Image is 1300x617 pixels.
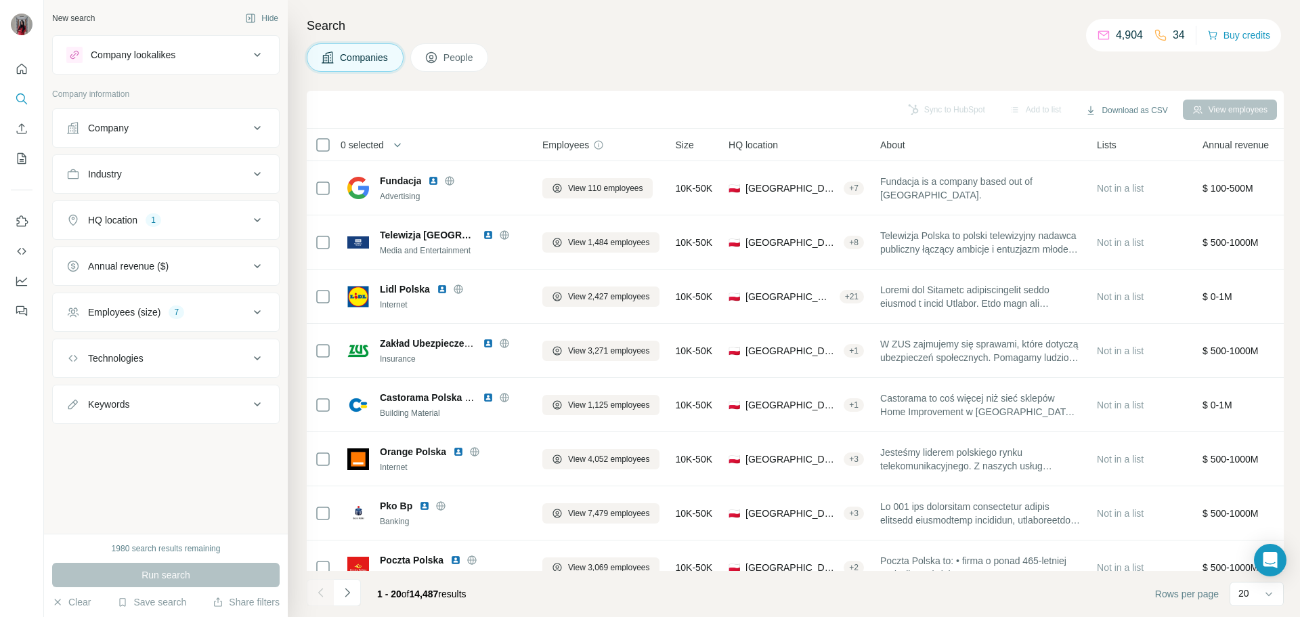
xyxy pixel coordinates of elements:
img: Logo of Orange Polska [347,448,369,470]
div: + 1 [844,399,864,411]
button: View 7,479 employees [542,503,659,524]
span: View 3,069 employees [568,561,650,574]
span: Not in a list [1097,562,1144,573]
button: View 1,484 employees [542,232,659,253]
div: + 21 [840,291,864,303]
span: 10K-50K [676,398,712,412]
div: + 3 [844,453,864,465]
span: 10K-50K [676,561,712,574]
button: Dashboard [11,269,32,293]
img: LinkedIn logo [419,501,430,511]
span: $ 100-500M [1202,183,1253,194]
button: View 2,427 employees [542,286,659,307]
span: Not in a list [1097,345,1144,356]
span: Castorama Polska Sp z o.o. [380,392,504,403]
div: Keywords [88,398,129,411]
img: LinkedIn logo [483,338,494,349]
span: 14,487 [410,589,439,599]
button: Keywords [53,388,279,421]
div: Company [88,121,129,135]
span: Fundacja [380,174,421,188]
button: View 3,069 employees [542,557,659,578]
span: 10K-50K [676,236,712,249]
img: Logo of Pko Bp [347,503,369,524]
div: Advertising [380,190,526,203]
p: 20 [1238,587,1249,600]
span: 10K-50K [676,452,712,466]
button: Buy credits [1207,26,1270,45]
span: Jesteśmy liderem polskiego rynku telekomunikacyjnego. Z naszych usług codziennie korzysta ponad 2... [880,446,1081,473]
div: New search [52,12,95,24]
div: + 7 [844,182,864,194]
span: View 1,125 employees [568,399,650,411]
div: Open Intercom Messenger [1254,544,1286,576]
div: Employees (size) [88,305,160,319]
button: Feedback [11,299,32,323]
span: Poczta Polska [380,553,443,567]
span: 10K-50K [676,507,712,520]
span: 🇵🇱 [729,344,740,358]
button: Employees (size)7 [53,296,279,328]
div: Banking [380,515,526,528]
button: Industry [53,158,279,190]
span: Not in a list [1097,237,1144,248]
span: People [443,51,475,64]
span: Size [676,138,694,152]
img: Logo of Castorama Polska Sp z o.o. [347,394,369,416]
img: LinkedIn logo [437,284,448,295]
span: [GEOGRAPHIC_DATA] [745,182,838,195]
div: Transportation [380,570,526,582]
span: View 4,052 employees [568,453,650,465]
div: + 1 [844,345,864,357]
h4: Search [307,16,1284,35]
span: [GEOGRAPHIC_DATA], [GEOGRAPHIC_DATA] [745,561,838,574]
button: Quick start [11,57,32,81]
span: Pko Bp [380,499,412,513]
button: Hide [236,8,288,28]
span: W ZUS zajmujemy się sprawami, które dotyczą ubezpieczeń społecznych. Pomagamy ludziom w różnych s... [880,337,1081,364]
span: 1 - 20 [377,589,402,599]
span: Not in a list [1097,454,1144,465]
img: LinkedIn logo [483,230,494,240]
img: LinkedIn logo [483,392,494,403]
img: Logo of Telewizja Polska [347,236,369,249]
button: Use Surfe API [11,239,32,263]
button: Clear [52,595,91,609]
span: 🇵🇱 [729,561,740,574]
img: Avatar [11,14,32,35]
button: Share filters [213,595,280,609]
div: + 2 [844,561,864,574]
span: 10K-50K [676,290,712,303]
span: Not in a list [1097,400,1144,410]
span: 10K-50K [676,182,712,195]
div: Internet [380,461,526,473]
span: [GEOGRAPHIC_DATA], [GEOGRAPHIC_DATA] [745,344,838,358]
button: HQ location1 [53,204,279,236]
span: $ 0-1M [1202,400,1232,410]
span: $ 500-1000M [1202,237,1259,248]
div: 1980 search results remaining [112,542,221,555]
button: Use Surfe on LinkedIn [11,209,32,234]
span: [GEOGRAPHIC_DATA], [GEOGRAPHIC_DATA] [745,290,834,303]
span: 0 selected [341,138,384,152]
button: Search [11,87,32,111]
div: 7 [169,306,184,318]
button: Company [53,112,279,144]
span: Companies [340,51,389,64]
span: Lists [1097,138,1117,152]
span: Rows per page [1155,587,1219,601]
span: [GEOGRAPHIC_DATA], [GEOGRAPHIC_DATA] [745,507,838,520]
span: 🇵🇱 [729,182,740,195]
div: HQ location [88,213,137,227]
img: Logo of Poczta Polska [347,557,369,578]
p: Company information [52,88,280,100]
span: View 110 employees [568,182,643,194]
div: + 8 [844,236,864,249]
span: About [880,138,905,152]
span: 🇵🇱 [729,452,740,466]
button: Save search [117,595,186,609]
button: Navigate to next page [334,579,361,606]
span: Zakład Ubezpieczeń Społecznych ZUS [380,338,552,349]
span: $ 500-1000M [1202,562,1259,573]
img: LinkedIn logo [450,555,461,566]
